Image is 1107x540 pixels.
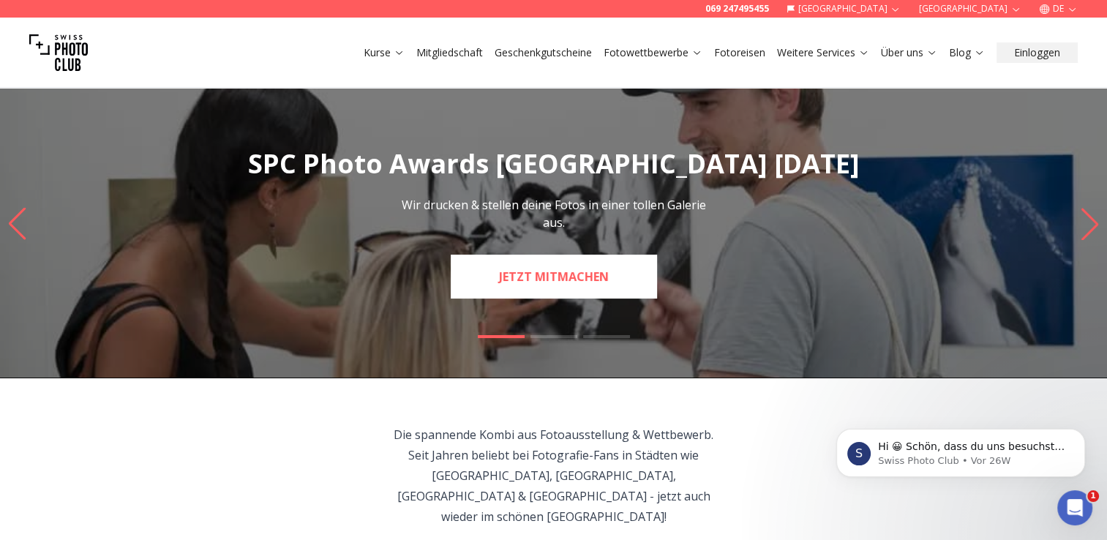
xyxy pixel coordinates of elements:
a: Über uns [881,45,937,60]
a: Kurse [364,45,405,60]
iframe: Intercom live chat [1057,490,1092,525]
button: Weitere Services [771,42,875,63]
p: Wir drucken & stellen deine Fotos in einer tollen Galerie aus. [390,196,718,231]
button: Kurse [358,42,410,63]
img: Swiss photo club [29,23,88,82]
iframe: Intercom notifications Nachricht [814,398,1107,500]
button: Mitgliedschaft [410,42,489,63]
button: Geschenkgutscheine [489,42,598,63]
button: Blog [943,42,991,63]
a: Mitgliedschaft [416,45,483,60]
button: Über uns [875,42,943,63]
button: Fotoreisen [708,42,771,63]
a: Fotowettbewerbe [604,45,702,60]
a: Fotoreisen [714,45,765,60]
a: Weitere Services [777,45,869,60]
a: JETZT MITMACHEN [451,255,657,299]
span: 1 [1087,490,1099,502]
p: Die spannende Kombi aus Fotoausstellung & Wettbewerb. Seit Jahren beliebt bei Fotografie-Fans in ... [386,424,721,527]
a: Geschenkgutscheine [495,45,592,60]
a: 069 247495455 [705,3,769,15]
a: Blog [949,45,985,60]
button: Fotowettbewerbe [598,42,708,63]
button: Einloggen [997,42,1078,63]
